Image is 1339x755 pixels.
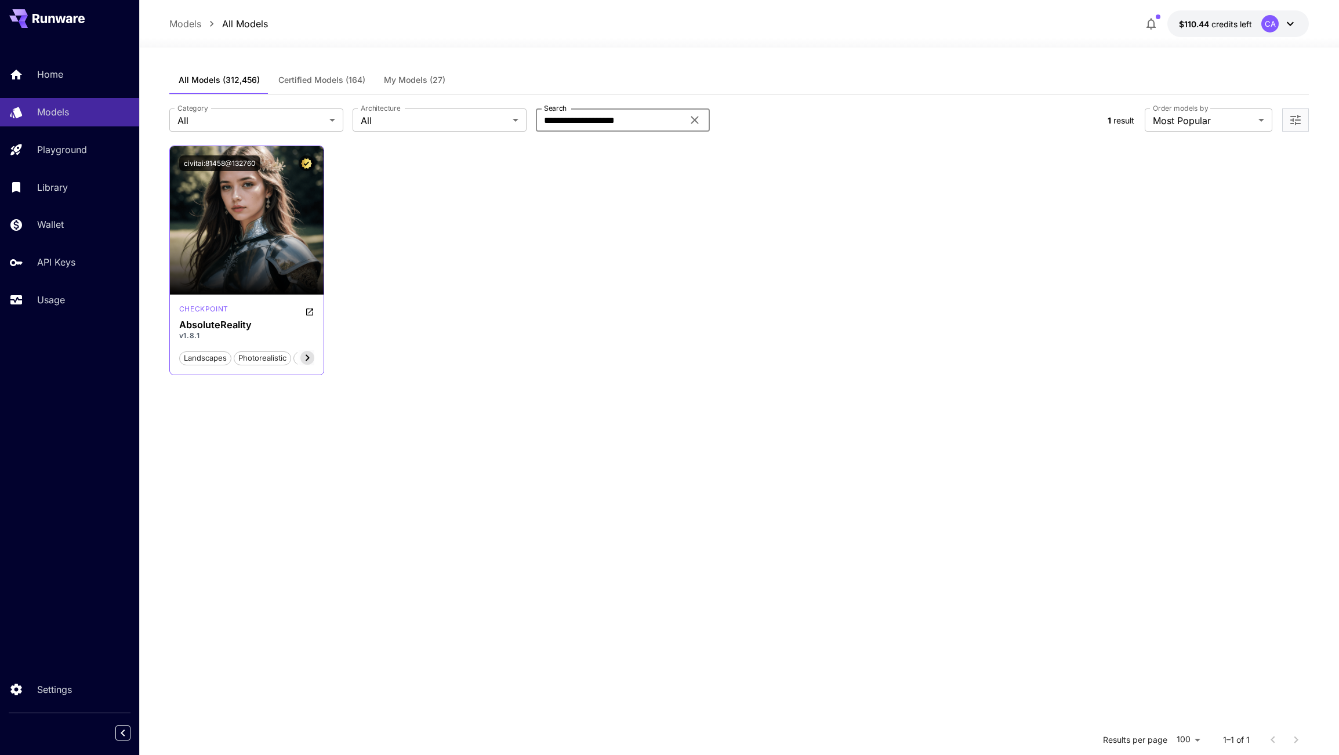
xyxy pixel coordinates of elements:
p: Results per page [1103,734,1167,746]
button: civitai:81458@132760 [179,155,260,171]
div: 100 [1172,731,1204,748]
label: Search [544,103,567,113]
span: My Models (27) [384,75,445,85]
div: $110.437 [1179,18,1252,30]
span: $110.44 [1179,19,1211,29]
p: Models [37,105,69,119]
span: 1 [1108,115,1111,125]
button: Certified Model – Vetted for best performance and includes a commercial license. [299,155,314,171]
p: Usage [37,293,65,307]
span: All [177,114,325,128]
span: photorealistic [234,353,291,364]
button: Open more filters [1289,113,1302,128]
div: Collapse sidebar [124,723,139,743]
button: Collapse sidebar [115,725,130,741]
p: checkpoint [179,304,228,314]
p: v1.8.1 [179,331,314,341]
span: credits left [1211,19,1252,29]
span: result [1113,115,1134,125]
p: Settings [37,683,72,696]
label: Architecture [361,103,400,113]
span: base model [294,353,345,364]
button: Open in CivitAI [305,304,314,318]
nav: breadcrumb [169,17,268,31]
p: API Keys [37,255,75,269]
span: All [361,114,508,128]
p: Library [37,180,68,194]
a: Models [169,17,201,31]
p: Wallet [37,217,64,231]
p: Home [37,67,63,81]
div: SD 1.5 [179,304,228,318]
button: base model [293,350,346,365]
label: Order models by [1153,103,1208,113]
button: $110.437CA [1167,10,1309,37]
span: landscapes [180,353,231,364]
a: All Models [222,17,268,31]
p: 1–1 of 1 [1223,734,1250,746]
span: All Models (312,456) [179,75,260,85]
span: Certified Models (164) [278,75,365,85]
button: photorealistic [234,350,291,365]
span: Most Popular [1153,114,1254,128]
div: CA [1261,15,1279,32]
h3: AbsoluteReality [179,320,314,331]
p: Playground [37,143,87,157]
button: landscapes [179,350,231,365]
label: Category [177,103,208,113]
